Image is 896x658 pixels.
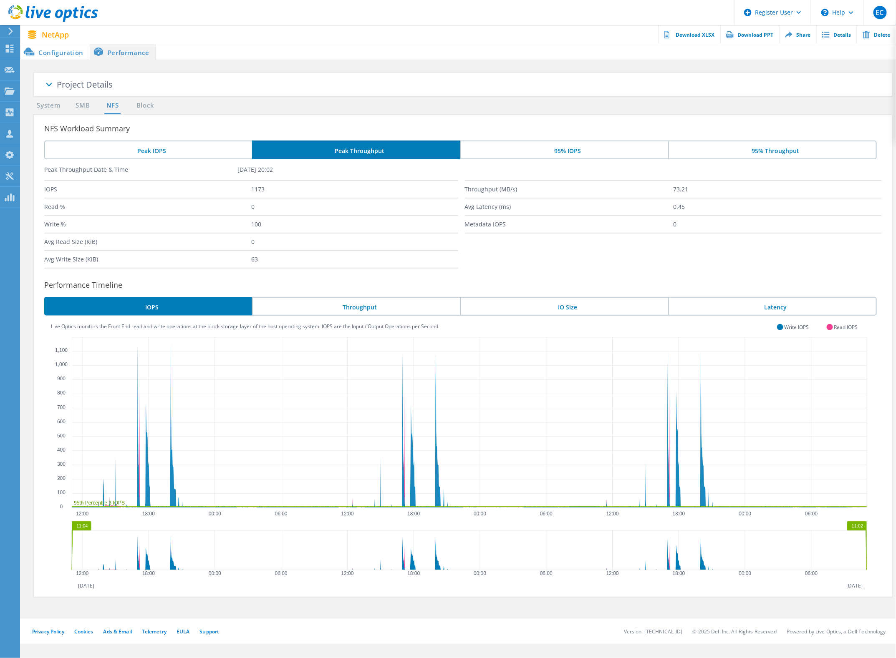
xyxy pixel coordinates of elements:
[673,181,882,198] label: 73.21
[8,18,98,23] a: Live Optics Dashboard
[55,362,68,367] text: 1,000
[199,628,219,635] a: Support
[779,25,816,44] a: Share
[209,570,221,576] text: 00:00
[57,390,66,396] text: 800
[76,570,88,576] text: 12:00
[275,511,288,517] text: 06:00
[252,297,460,316] li: Throughput
[44,123,892,134] h3: NFS Workload Summary
[668,297,877,316] li: Latency
[73,100,92,111] a: SMB
[668,141,877,159] li: 95% Throughput
[237,166,431,174] label: [DATE] 20:02
[103,628,132,635] a: Ads & Email
[606,570,619,576] text: 12:00
[474,570,486,576] text: 00:00
[209,511,221,517] text: 00:00
[57,79,113,90] span: Project Details
[739,570,752,576] text: 00:00
[42,31,69,38] span: NetApp
[142,570,155,576] text: 18:00
[33,100,64,111] a: System
[720,25,779,44] a: Download PPT
[74,500,125,506] text: 95th Percentile 3 IOPS
[251,198,458,215] label: 0
[474,511,486,517] text: 00:00
[44,297,252,316] li: IOPS
[673,216,882,233] label: 0
[76,523,88,528] text: 11:04
[44,166,237,174] label: Peak Throughput Date & Time
[57,433,66,439] text: 500
[44,279,892,291] h3: Performance Timeline
[60,504,63,510] text: 0
[76,511,88,517] text: 12:00
[251,181,458,198] label: 1173
[785,324,809,331] label: Write IOPS
[846,582,863,589] label: [DATE]
[44,181,251,198] label: IOPS
[177,628,189,635] a: EULA
[876,9,884,16] span: EC
[44,198,251,215] label: Read %
[51,323,438,330] label: Live Optics monitors the Front End read and write operations at the block storage layer of the ho...
[275,570,288,576] text: 06:00
[44,234,251,250] label: Avg Read Size (KiB)
[465,216,674,233] label: Metadata IOPS
[44,141,252,159] li: Peak IOPS
[251,251,458,268] label: 63
[460,141,668,159] li: 95% IOPS
[57,490,66,495] text: 100
[673,570,685,576] text: 18:00
[624,628,683,635] li: Version: [TECHNICAL_ID]
[104,100,121,111] a: NFS
[57,447,66,453] text: 400
[693,628,777,635] li: © 2025 Dell Inc. All Rights Reserved
[834,324,858,331] label: Read IOPS
[852,523,863,528] text: 11:02
[341,511,354,517] text: 12:00
[251,216,458,233] label: 100
[857,25,896,44] a: Delete
[673,511,685,517] text: 18:00
[465,198,674,215] label: Avg Latency (ms)
[341,570,354,576] text: 12:00
[57,461,66,467] text: 300
[465,181,674,198] label: Throughput (MB/s)
[787,628,886,635] li: Powered by Live Optics, a Dell Technology
[44,216,251,233] label: Write %
[805,570,818,576] text: 06:00
[78,582,94,589] label: [DATE]
[816,25,857,44] a: Details
[142,511,155,517] text: 18:00
[74,628,93,635] a: Cookies
[821,9,829,16] svg: \n
[134,100,156,111] a: Block
[460,297,668,316] li: IO Size
[57,404,66,410] text: 700
[55,347,68,353] text: 1,100
[252,141,460,159] li: Peak Throughput
[606,511,619,517] text: 12:00
[57,376,66,382] text: 900
[673,198,882,215] label: 0.45
[540,511,553,517] text: 06:00
[32,628,64,635] a: Privacy Policy
[44,251,251,268] label: Avg Write Size (KiB)
[540,570,553,576] text: 06:00
[57,419,66,424] text: 600
[739,511,752,517] text: 00:00
[407,570,420,576] text: 18:00
[142,628,167,635] a: Telemetry
[251,234,458,250] label: 0
[659,25,720,44] a: Download XLSX
[57,475,66,481] text: 200
[805,511,818,517] text: 06:00
[407,511,420,517] text: 18:00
